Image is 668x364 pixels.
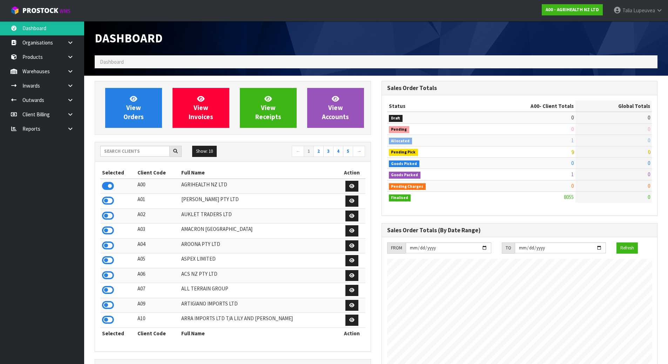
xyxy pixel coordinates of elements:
[622,7,632,14] span: Talia
[571,171,574,178] span: 1
[136,167,180,178] th: Client Code
[100,59,124,65] span: Dashboard
[474,101,575,112] th: - Client Totals
[616,242,638,254] button: Refresh
[136,268,180,283] td: A06
[180,224,338,239] td: AMACRON [GEOGRAPHIC_DATA]
[180,208,338,224] td: AUKLET TRADERS LTD
[531,103,539,109] span: A00
[648,149,650,155] span: 0
[192,146,217,157] button: Show: 10
[648,137,650,144] span: 0
[648,114,650,121] span: 0
[389,194,411,201] span: Finalised
[648,183,650,189] span: 0
[575,101,652,112] th: Global Totals
[180,328,338,339] th: Full Name
[633,7,655,14] span: Lupeuvea
[180,268,338,283] td: ACS NZ PTY LTD
[571,126,574,132] span: 0
[123,95,144,121] span: View Orders
[387,242,406,254] div: FROM
[542,4,603,15] a: A00 - AGRIHEALTH NZ LTD
[136,179,180,194] td: A00
[389,149,418,156] span: Pending Pick
[189,95,213,121] span: View Invoices
[136,238,180,253] td: A04
[136,328,180,339] th: Client Code
[136,313,180,328] td: A10
[255,95,281,121] span: View Receipts
[307,88,364,128] a: ViewAccounts
[648,194,650,200] span: 0
[323,146,333,157] a: 3
[100,328,136,339] th: Selected
[546,7,599,13] strong: A00 - AGRIHEALTH NZ LTD
[322,95,349,121] span: View Accounts
[387,227,652,234] h3: Sales Order Totals (By Date Range)
[136,224,180,239] td: A03
[387,85,652,91] h3: Sales Order Totals
[648,126,650,132] span: 0
[389,172,421,179] span: Goods Packed
[180,283,338,298] td: ALL TERRAIN GROUP
[100,167,136,178] th: Selected
[11,6,19,15] img: cube-alt.png
[180,238,338,253] td: AROONA PTY LTD
[238,146,365,158] nav: Page navigation
[313,146,324,157] a: 2
[571,149,574,155] span: 9
[571,183,574,189] span: 0
[333,146,343,157] a: 4
[564,194,574,200] span: 8055
[105,88,162,128] a: ViewOrders
[648,171,650,178] span: 0
[180,179,338,194] td: AGRIHEALTH NZ LTD
[180,313,338,328] td: ARRA IMPORTS LTD T/A LILY AND [PERSON_NAME]
[353,146,365,157] a: →
[292,146,304,157] a: ←
[339,328,365,339] th: Action
[95,30,163,46] span: Dashboard
[22,6,58,15] span: ProStock
[100,146,170,157] input: Search clients
[648,160,650,166] span: 0
[502,242,515,254] div: TO
[571,114,574,121] span: 0
[304,146,314,157] a: 1
[173,88,229,128] a: ViewInvoices
[136,283,180,298] td: A07
[180,167,338,178] th: Full Name
[180,298,338,313] td: ARTIGIANO IMPORTS LTD
[389,160,420,167] span: Goods Picked
[60,8,70,14] small: WMS
[180,194,338,209] td: [PERSON_NAME] PTY LTD
[136,194,180,209] td: A01
[571,137,574,144] span: 1
[389,183,426,190] span: Pending Charges
[343,146,353,157] a: 5
[387,101,475,112] th: Status
[571,160,574,166] span: 0
[389,126,410,133] span: Pending
[180,253,338,268] td: ASPEX LIMITED
[136,298,180,313] td: A09
[389,138,412,145] span: Allocated
[240,88,297,128] a: ViewReceipts
[136,253,180,268] td: A05
[339,167,365,178] th: Action
[136,208,180,224] td: A02
[389,115,403,122] span: Draft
